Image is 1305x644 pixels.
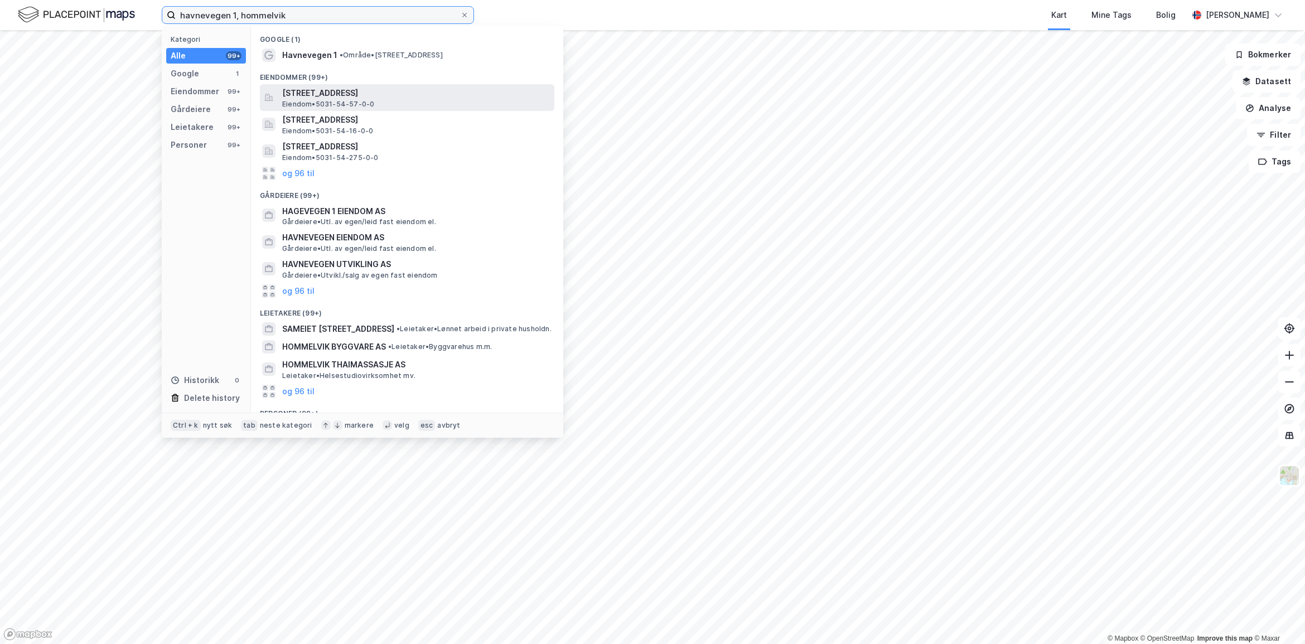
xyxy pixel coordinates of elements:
input: Søk på adresse, matrikkel, gårdeiere, leietakere eller personer [176,7,460,23]
button: Filter [1247,124,1301,146]
span: Leietaker • Byggvarehus m.m. [388,342,492,351]
div: Ctrl + k [171,420,201,431]
span: [STREET_ADDRESS] [282,113,550,127]
span: Eiendom • 5031-54-16-0-0 [282,127,373,135]
div: Google [171,67,199,80]
span: [STREET_ADDRESS] [282,86,550,100]
span: Leietaker • Lønnet arbeid i private husholdn. [397,325,552,333]
div: tab [241,420,258,431]
a: Mapbox homepage [3,628,52,641]
div: Historikk [171,374,219,387]
div: Eiendommer (99+) [251,64,563,84]
span: HAVNEVEGEN EIENDOM AS [282,231,550,244]
div: Delete history [184,391,240,405]
div: Google (1) [251,26,563,46]
span: • [340,51,343,59]
button: og 96 til [282,284,315,298]
span: SAMEIET [STREET_ADDRESS] [282,322,394,336]
span: HAVNEVEGEN UTVIKLING AS [282,258,550,271]
button: Analyse [1236,97,1301,119]
div: Personer (99+) [251,400,563,420]
div: 99+ [226,123,241,132]
div: Gårdeiere (99+) [251,182,563,202]
img: Z [1279,465,1300,486]
button: Datasett [1232,70,1301,93]
span: Eiendom • 5031-54-57-0-0 [282,100,374,109]
div: esc [418,420,436,431]
span: • [397,325,400,333]
div: Mine Tags [1091,8,1132,22]
div: 99+ [226,51,241,60]
div: 99+ [226,141,241,149]
div: Eiendommer [171,85,219,98]
img: logo.f888ab2527a4732fd821a326f86c7f29.svg [18,5,135,25]
div: markere [345,421,374,430]
span: HOMMELVIK BYGGVARE AS [282,340,386,354]
a: Mapbox [1108,635,1138,642]
div: neste kategori [260,421,312,430]
span: HOMMELVIK THAIMASSASJE AS [282,358,550,371]
span: • [388,342,391,351]
div: velg [394,421,409,430]
div: 99+ [226,87,241,96]
div: Leietakere (99+) [251,300,563,320]
span: Gårdeiere • Utvikl./salg av egen fast eiendom [282,271,438,280]
div: Leietakere [171,120,214,134]
div: Alle [171,49,186,62]
span: [STREET_ADDRESS] [282,140,550,153]
button: Bokmerker [1225,43,1301,66]
div: Bolig [1156,8,1176,22]
a: Improve this map [1197,635,1253,642]
span: Havnevegen 1 [282,49,337,62]
div: 99+ [226,105,241,114]
a: OpenStreetMap [1140,635,1195,642]
div: Personer [171,138,207,152]
iframe: Chat Widget [1249,590,1305,644]
button: og 96 til [282,167,315,180]
div: Kart [1051,8,1067,22]
div: nytt søk [203,421,233,430]
div: Kontrollprogram for chat [1249,590,1305,644]
div: avbryt [437,421,460,430]
span: Leietaker • Helsestudiovirksomhet mv. [282,371,415,380]
span: Gårdeiere • Utl. av egen/leid fast eiendom el. [282,244,436,253]
div: 1 [233,69,241,78]
div: Kategori [171,35,246,43]
span: Område • [STREET_ADDRESS] [340,51,443,60]
div: [PERSON_NAME] [1206,8,1269,22]
div: 0 [233,376,241,385]
span: Gårdeiere • Utl. av egen/leid fast eiendom el. [282,217,436,226]
span: Eiendom • 5031-54-275-0-0 [282,153,379,162]
div: Gårdeiere [171,103,211,116]
span: HAGEVEGEN 1 EIENDOM AS [282,205,550,218]
button: Tags [1249,151,1301,173]
button: og 96 til [282,385,315,398]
